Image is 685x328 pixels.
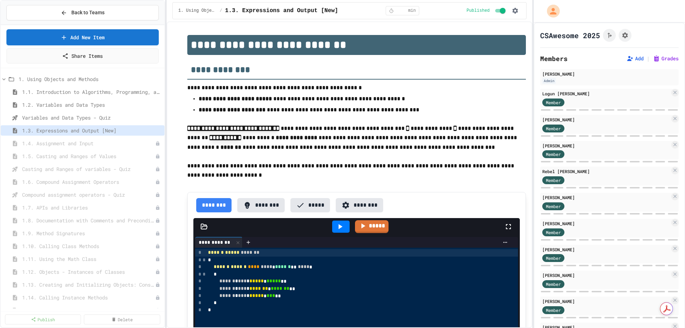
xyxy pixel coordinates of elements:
[542,78,556,84] div: Admin
[155,180,160,185] div: Unpublished
[542,90,670,97] div: Logun [PERSON_NAME]
[84,314,160,324] a: Delete
[646,54,650,63] span: |
[155,141,160,146] div: Unpublished
[546,281,561,287] span: Member
[546,125,561,132] span: Member
[542,168,670,175] div: Rebel [PERSON_NAME]
[155,282,160,287] div: Unpublished
[155,269,160,274] div: Unpublished
[542,142,670,149] div: [PERSON_NAME]
[155,154,160,159] div: Unpublished
[22,268,155,276] span: 1.12. Objects - Instances of Classes
[540,54,568,64] h2: Members
[546,229,561,236] span: Member
[626,268,678,299] iframe: chat widget
[22,165,155,173] span: Casting and Ranges of variables - Quiz
[542,194,670,201] div: [PERSON_NAME]
[6,5,159,20] button: Back to Teams
[225,6,338,15] span: 1.3. Expressions and Output [New]
[71,9,105,16] span: Back to Teams
[22,229,155,237] span: 1.9. Method Signatures
[178,8,217,14] span: 1. Using Objects and Methods
[655,299,678,321] iframe: chat widget
[22,140,155,147] span: 1.4. Assignment and Input
[542,272,670,278] div: [PERSON_NAME]
[539,3,562,19] div: My Account
[22,294,155,301] span: 1.14. Calling Instance Methods
[540,30,600,40] h1: CSAwesome 2025
[22,242,155,250] span: 1.10. Calling Class Methods
[22,101,162,109] span: 1.2. Variables and Data Types
[653,55,679,62] button: Grades
[22,204,155,211] span: 1.7. APIs and Libraries
[22,178,155,186] span: 1.6. Compound Assignment Operators
[542,220,670,227] div: [PERSON_NAME]
[155,295,160,300] div: Unpublished
[155,192,160,197] div: Unpublished
[626,55,644,62] button: Add
[6,29,159,45] a: Add New Item
[22,255,155,263] span: 1.11. Using the Math Class
[546,255,561,261] span: Member
[603,29,616,42] button: Click to see fork details
[5,314,81,324] a: Publish
[546,151,561,157] span: Member
[546,307,561,313] span: Member
[22,281,155,288] span: 1.13. Creating and Initializing Objects: Constructors
[19,75,162,83] span: 1. Using Objects and Methods
[22,114,162,121] span: Variables and Data Types - Quiz
[155,218,160,223] div: Unpublished
[619,29,631,42] button: Assignment Settings
[542,71,676,77] div: [PERSON_NAME]
[542,116,670,123] div: [PERSON_NAME]
[22,127,162,134] span: 1.3. Expressions and Output [New]
[408,8,416,14] span: min
[155,244,160,249] div: Unpublished
[155,257,160,262] div: Unpublished
[6,48,159,64] a: Share Items
[546,177,561,183] span: Member
[155,167,160,172] div: Unpublished
[155,205,160,210] div: Unpublished
[542,298,670,304] div: [PERSON_NAME]
[546,203,561,210] span: Member
[220,8,222,14] span: /
[467,8,490,14] span: Published
[155,231,160,236] div: Unpublished
[22,191,155,198] span: Compound assignment operators - Quiz
[546,99,561,106] span: Member
[542,246,670,253] div: [PERSON_NAME]
[22,307,155,314] span: 1.15. Strings
[22,217,155,224] span: 1.8. Documentation with Comments and Preconditions
[22,152,155,160] span: 1.5. Casting and Ranges of Values
[467,6,507,15] div: Content is published and visible to students
[155,308,160,313] div: Unpublished
[22,88,162,96] span: 1.1. Introduction to Algorithms, Programming, and Compilers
